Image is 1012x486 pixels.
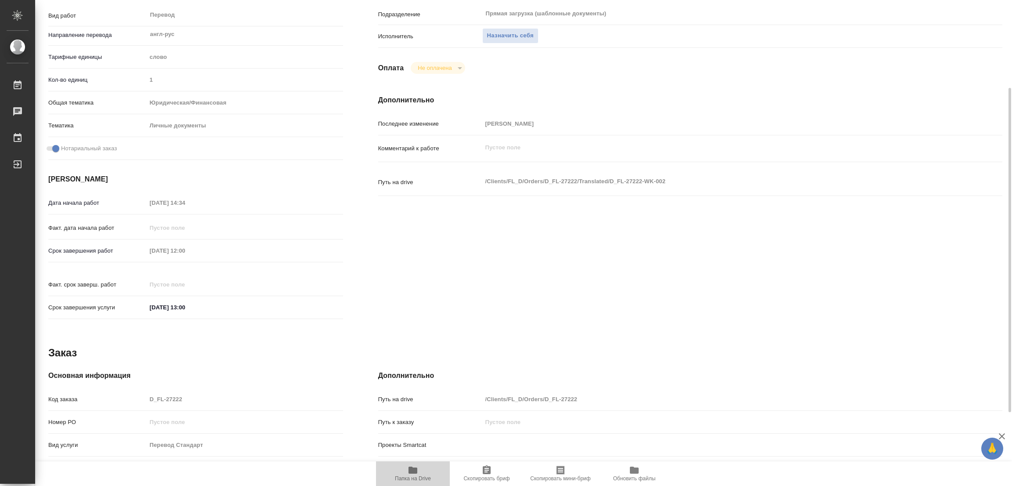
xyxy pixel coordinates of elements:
p: Исполнитель [378,32,482,41]
p: Дата начала работ [48,199,147,207]
h4: Оплата [378,63,404,73]
input: Пустое поле [147,196,224,209]
textarea: /Clients/FL_D/Orders/D_FL-27222/Translated/D_FL-27222-WK-002 [482,174,951,189]
input: Пустое поле [482,117,951,130]
button: Назначить себя [482,28,539,44]
p: Кол-во единиц [48,76,147,84]
input: Пустое поле [147,439,343,451]
h4: Основная информация [48,370,343,381]
p: Срок завершения услуги [48,303,147,312]
div: слово [147,50,343,65]
span: Папка на Drive [395,475,431,482]
p: Код заказа [48,395,147,404]
p: Тарифные единицы [48,53,147,62]
p: Тематика [48,121,147,130]
span: Скопировать мини-бриф [530,475,590,482]
input: Пустое поле [482,393,951,406]
h4: [PERSON_NAME] [48,174,343,185]
h4: Дополнительно [378,370,1002,381]
p: Вид услуги [48,441,147,450]
p: Комментарий к работе [378,144,482,153]
span: 🙏 [985,439,1000,458]
p: Факт. дата начала работ [48,224,147,232]
p: Срок завершения работ [48,247,147,255]
input: Пустое поле [147,278,224,291]
div: Личные документы [147,118,343,133]
button: Скопировать мини-бриф [524,461,597,486]
p: Общая тематика [48,98,147,107]
div: Юридическая/Финансовая [147,95,343,110]
button: Обновить файлы [597,461,671,486]
p: Номер РО [48,418,147,427]
input: ✎ Введи что-нибудь [147,301,224,314]
span: Скопировать бриф [463,475,510,482]
span: Нотариальный заказ [61,144,117,153]
p: Путь к заказу [378,418,482,427]
p: Проекты Smartcat [378,441,482,450]
span: Назначить себя [487,31,534,41]
button: Не оплачена [415,64,454,72]
button: Папка на Drive [376,461,450,486]
input: Пустое поле [147,393,343,406]
input: Пустое поле [147,244,224,257]
p: Вид работ [48,11,147,20]
p: Последнее изменение [378,120,482,128]
input: Пустое поле [147,221,224,234]
div: Не оплачена [411,62,465,74]
input: Пустое поле [482,416,951,428]
h4: Дополнительно [378,95,1002,105]
h2: Заказ [48,346,77,360]
span: Обновить файлы [613,475,656,482]
button: 🙏 [981,438,1003,460]
button: Скопировать бриф [450,461,524,486]
input: Пустое поле [147,416,343,428]
p: Факт. срок заверш. работ [48,280,147,289]
p: Подразделение [378,10,482,19]
p: Путь на drive [378,395,482,404]
p: Направление перевода [48,31,147,40]
p: Путь на drive [378,178,482,187]
input: Пустое поле [147,73,343,86]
